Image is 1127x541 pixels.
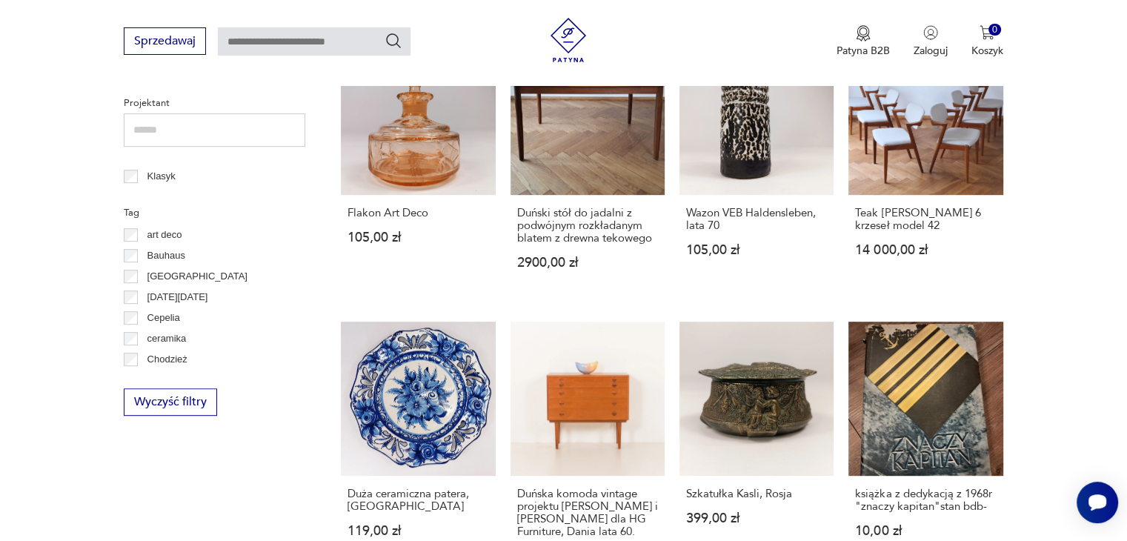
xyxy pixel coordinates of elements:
p: ceramika [147,331,187,347]
p: 105,00 zł [686,244,827,256]
p: [DATE][DATE] [147,289,208,305]
button: Zaloguj [914,25,948,58]
p: 14 000,00 zł [855,244,996,256]
button: 0Koszyk [971,25,1003,58]
img: Patyna - sklep z meblami i dekoracjami vintage [546,18,591,62]
a: Teak Kai Kristiansen 6 krzeseł model 42Teak [PERSON_NAME] 6 krzeseł model 4214 000,00 zł [848,40,1003,297]
a: Duński stół do jadalni z podwójnym rozkładanym blatem z drewna tekowegoDuński stół do jadalni z p... [511,40,665,297]
a: Flakon Art DecoFlakon Art Deco105,00 zł [341,40,495,297]
button: Sprzedawaj [124,27,206,55]
button: Szukaj [385,32,402,50]
p: 2900,00 zł [517,256,658,269]
p: Bauhaus [147,248,185,264]
img: Ikona koszyka [980,25,994,40]
p: Cepelia [147,310,180,326]
p: Koszyk [971,44,1003,58]
div: 0 [988,24,1001,36]
p: Klasyk [147,168,176,185]
p: art deco [147,227,182,243]
iframe: Smartsupp widget button [1077,482,1118,523]
p: Zaloguj [914,44,948,58]
img: Ikonka użytkownika [923,25,938,40]
h3: Szkatułka Kasli, Rosja [686,488,827,500]
a: Wazon VEB Haldensleben, lata 70Wazon VEB Haldensleben, lata 70105,00 zł [679,40,834,297]
a: Ikona medaluPatyna B2B [837,25,890,58]
p: Tag [124,205,305,221]
p: 119,00 zł [348,525,488,537]
p: Patyna B2B [837,44,890,58]
h3: książka z dedykacją z 1968r "znaczy kapitan"stan bdb- [855,488,996,513]
p: [GEOGRAPHIC_DATA] [147,268,247,285]
p: Ćmielów [147,372,184,388]
p: 399,00 zł [686,512,827,525]
h3: Teak [PERSON_NAME] 6 krzeseł model 42 [855,207,996,232]
p: 105,00 zł [348,231,488,244]
img: Ikona medalu [856,25,871,42]
p: 10,00 zł [855,525,996,537]
a: Sprzedawaj [124,37,206,47]
button: Patyna B2B [837,25,890,58]
p: Chodzież [147,351,187,368]
h3: Wazon VEB Haldensleben, lata 70 [686,207,827,232]
h3: Duński stół do jadalni z podwójnym rozkładanym blatem z drewna tekowego [517,207,658,245]
h3: Duża ceramiczna patera, [GEOGRAPHIC_DATA] [348,488,488,513]
p: Projektant [124,95,305,111]
h3: Flakon Art Deco [348,207,488,219]
button: Wyczyść filtry [124,388,217,416]
h3: Duńska komoda vintage projektu [PERSON_NAME] i [PERSON_NAME] dla HG Furniture, Dania lata 60. [517,488,658,538]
